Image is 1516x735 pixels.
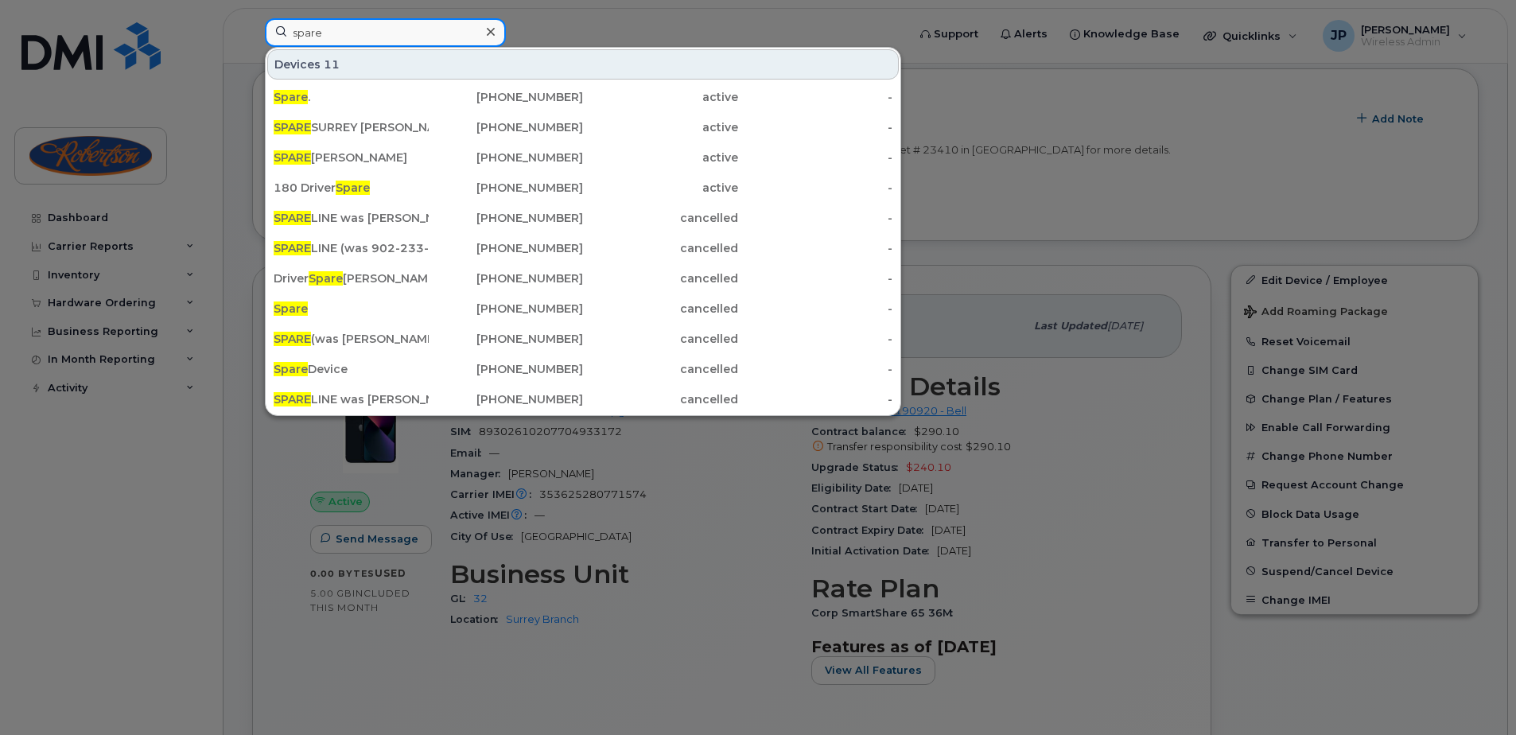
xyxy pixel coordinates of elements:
div: - [738,150,893,165]
div: Device [274,361,429,377]
a: SPARE(was [PERSON_NAME])[PHONE_NUMBER]cancelled- [267,325,899,353]
div: - [738,270,893,286]
div: active [583,89,738,105]
div: cancelled [583,270,738,286]
div: [PHONE_NUMBER] [429,150,584,165]
div: cancelled [583,301,738,317]
div: 180 Driver [274,180,429,196]
div: - [738,391,893,407]
div: [PHONE_NUMBER] [429,210,584,226]
div: LINE (was 902-233-5395) [274,240,429,256]
a: SPARELINE was [PERSON_NAME][PHONE_NUMBER]cancelled- [267,385,899,414]
a: SPARESURREY [PERSON_NAME][PHONE_NUMBER]active- [267,113,899,142]
a: 180 DriverSpare[PHONE_NUMBER]active- [267,173,899,202]
div: [PHONE_NUMBER] [429,180,584,196]
div: cancelled [583,361,738,377]
span: SPARE [274,332,311,346]
span: SPARE [274,211,311,225]
span: Spare [274,362,308,376]
span: SPARE [274,241,311,255]
div: [PHONE_NUMBER] [429,331,584,347]
span: Spare [309,271,343,286]
div: cancelled [583,331,738,347]
div: cancelled [583,391,738,407]
div: - [738,210,893,226]
div: [PHONE_NUMBER] [429,240,584,256]
span: Spare [336,181,370,195]
span: Spare [274,301,308,316]
a: SPARELINE (was 902-233-5395)[PHONE_NUMBER]cancelled- [267,234,899,262]
div: Devices [267,49,899,80]
div: - [738,361,893,377]
div: active [583,180,738,196]
div: - [738,240,893,256]
div: - [738,331,893,347]
div: [PHONE_NUMBER] [429,361,584,377]
div: - [738,301,893,317]
div: - [738,89,893,105]
span: Spare [274,90,308,104]
a: DriverSpare[PERSON_NAME][PHONE_NUMBER]cancelled- [267,264,899,293]
span: SPARE [274,150,311,165]
div: LINE was [PERSON_NAME] [274,391,429,407]
div: [PHONE_NUMBER] [429,301,584,317]
div: - [738,119,893,135]
a: SpareDevice[PHONE_NUMBER]cancelled- [267,355,899,383]
a: Spare[PHONE_NUMBER]cancelled- [267,294,899,323]
a: SPARELINE was [PERSON_NAME][PHONE_NUMBER]cancelled- [267,204,899,232]
div: active [583,119,738,135]
div: [PHONE_NUMBER] [429,89,584,105]
div: SURREY [PERSON_NAME] [274,119,429,135]
input: Find something... [265,18,506,47]
div: - [738,180,893,196]
div: active [583,150,738,165]
span: SPARE [274,392,311,406]
div: . [274,89,429,105]
a: SPARE[PERSON_NAME][PHONE_NUMBER]active- [267,143,899,172]
div: Driver [PERSON_NAME] [274,270,429,286]
span: 11 [324,56,340,72]
a: Spare.[PHONE_NUMBER]active- [267,83,899,111]
div: LINE was [PERSON_NAME] [274,210,429,226]
div: (was [PERSON_NAME]) [274,331,429,347]
div: cancelled [583,240,738,256]
span: SPARE [274,120,311,134]
div: [PERSON_NAME] [274,150,429,165]
div: cancelled [583,210,738,226]
div: [PHONE_NUMBER] [429,391,584,407]
div: [PHONE_NUMBER] [429,119,584,135]
div: [PHONE_NUMBER] [429,270,584,286]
